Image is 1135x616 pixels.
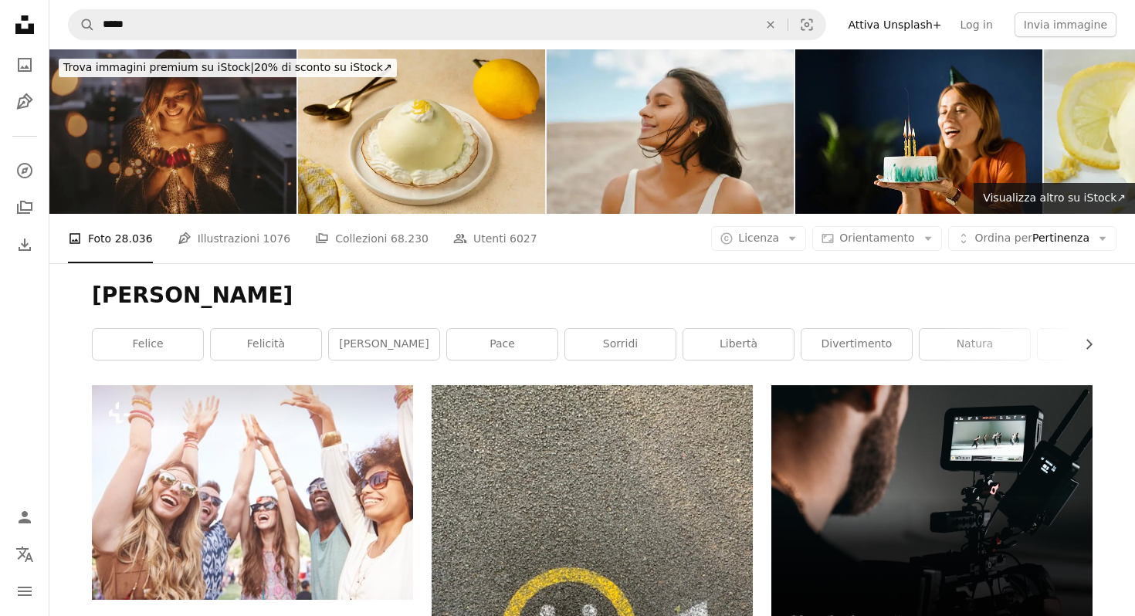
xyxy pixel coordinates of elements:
[839,232,914,244] span: Orientamento
[211,329,321,360] a: felicità
[92,282,1093,310] h1: [PERSON_NAME]
[795,49,1042,214] img: Donna che esprime un desiderio e spegne le candeline sulla torta di compleanno
[447,329,557,360] a: pace
[839,12,950,37] a: Attiva Unsplash+
[68,9,826,40] form: Trova visual in tutto il sito
[738,232,779,244] span: Licenza
[510,230,537,247] span: 6027
[49,49,406,86] a: Trova immagini premium su iStock|20% di sconto su iStock↗
[975,232,1032,244] span: Ordina per
[93,329,203,360] a: felice
[329,329,439,360] a: [PERSON_NAME]
[951,12,1002,37] a: Log in
[754,10,788,39] button: Elimina
[565,329,676,360] a: Sorridi
[948,226,1116,251] button: Ordina perPertinenza
[9,192,40,223] a: Collezioni
[9,229,40,260] a: Cronologia download
[801,329,912,360] a: Divertimento
[9,49,40,80] a: Foto
[178,214,291,263] a: Illustrazioni 1076
[92,486,413,499] a: Everybody raising hands higher to the sky
[391,230,429,247] span: 68.230
[1015,12,1116,37] button: Invia immagine
[9,539,40,570] button: Lingua
[1075,329,1093,360] button: scorri la lista a destra
[9,86,40,117] a: Illustrazioni
[812,226,941,251] button: Orientamento
[63,61,254,73] span: Trova immagini premium su iStock |
[59,59,397,77] div: 20% di sconto su iStock ↗
[9,155,40,186] a: Esplora
[683,329,794,360] a: libertà
[298,49,545,214] img: Delizia al Limone, o Delizia al Limone, dolce della Costiera Amalfitana, Italia. Mini pan di spag...
[49,49,296,214] img: Incredibili momenti di vacanza
[92,385,413,600] img: Everybody raising hands higher to the sky
[788,10,825,39] button: Ricerca visiva
[983,191,1126,204] span: Visualizza altro su iStock ↗
[711,226,806,251] button: Licenza
[974,183,1135,214] a: Visualizza altro su iStock↗
[263,230,291,247] span: 1076
[9,576,40,607] button: Menu
[975,231,1089,246] span: Pertinenza
[920,329,1030,360] a: natura
[69,10,95,39] button: Cerca su Unsplash
[547,49,794,214] img: Donna con la pelle luminosa che si gode una brezza pacifica in un ambiente naturale sereno
[315,214,429,263] a: Collezioni 68.230
[432,592,753,606] a: Persona in scarpe bianche in piedi sulla strada di cemento grigia
[9,502,40,533] a: Accedi / Registrati
[453,214,537,263] a: Utenti 6027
